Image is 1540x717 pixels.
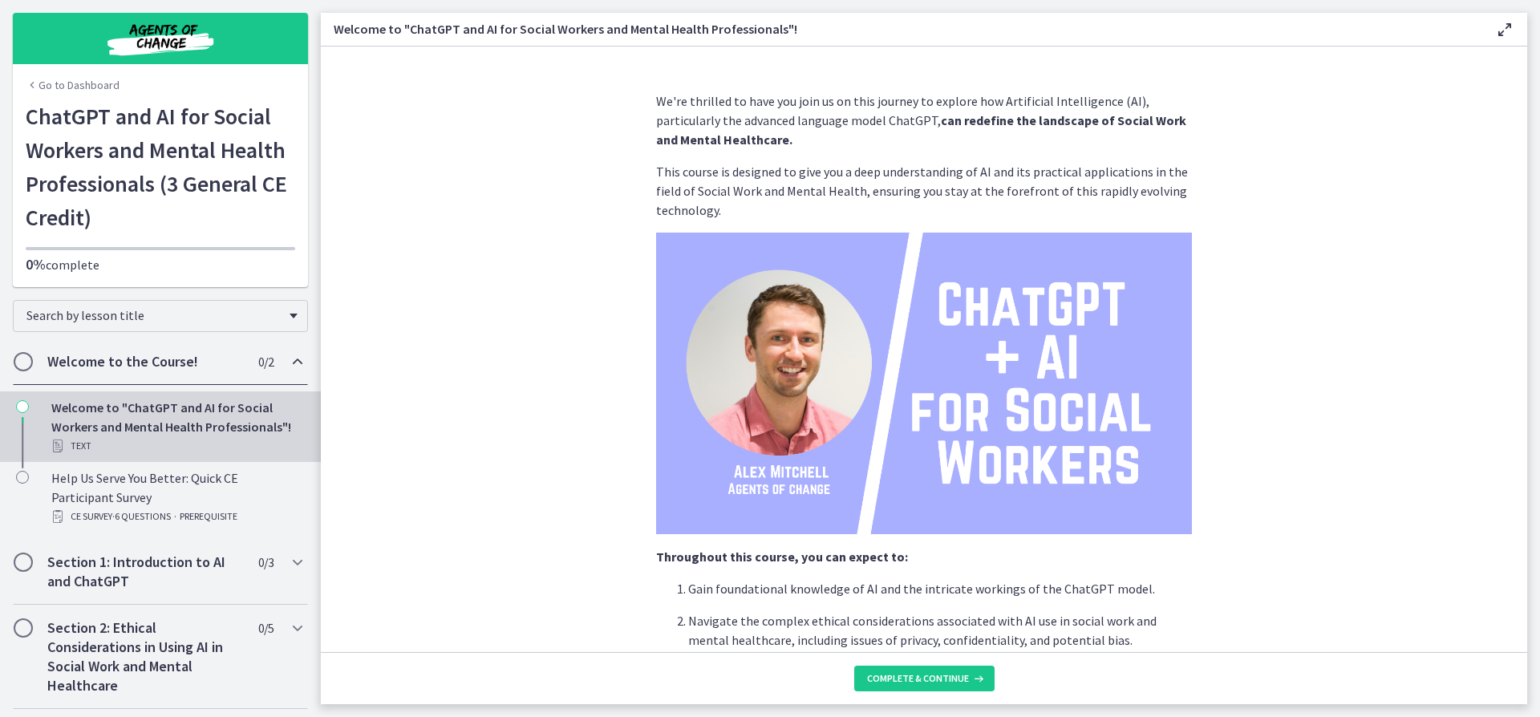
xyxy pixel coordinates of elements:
[656,162,1192,220] p: This course is designed to give you a deep understanding of AI and its practical applications in ...
[26,307,282,323] span: Search by lesson title
[26,255,295,274] p: complete
[51,398,302,456] div: Welcome to "ChatGPT and AI for Social Workers and Mental Health Professionals"!
[854,666,995,691] button: Complete & continue
[656,91,1192,149] p: We're thrilled to have you join us on this journey to explore how Artificial Intelligence (AI), p...
[26,255,46,273] span: 0%
[51,507,302,526] div: CE Survey
[258,352,274,371] span: 0 / 2
[26,77,120,93] a: Go to Dashboard
[47,352,243,371] h2: Welcome to the Course!
[334,19,1469,38] h3: Welcome to "ChatGPT and AI for Social Workers and Mental Health Professionals"!
[656,549,908,565] strong: Throughout this course, you can expect to:
[180,507,237,526] span: PREREQUISITE
[51,436,302,456] div: Text
[867,672,969,685] span: Complete & continue
[112,507,171,526] span: · 6 Questions
[13,300,308,332] div: Search by lesson title
[656,233,1192,534] img: ChatGPT____AI__for_Social__Workers.png
[26,99,295,234] h1: ChatGPT and AI for Social Workers and Mental Health Professionals (3 General CE Credit)
[51,468,302,526] div: Help Us Serve You Better: Quick CE Participant Survey
[258,553,274,572] span: 0 / 3
[47,618,243,695] h2: Section 2: Ethical Considerations in Using AI in Social Work and Mental Healthcare
[688,579,1192,598] p: Gain foundational knowledge of AI and the intricate workings of the ChatGPT model.
[64,19,257,58] img: Agents of Change Social Work Test Prep
[47,553,243,591] h2: Section 1: Introduction to AI and ChatGPT
[688,611,1192,650] p: Navigate the complex ethical considerations associated with AI use in social work and mental heal...
[174,507,176,526] span: ·
[258,618,274,638] span: 0 / 5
